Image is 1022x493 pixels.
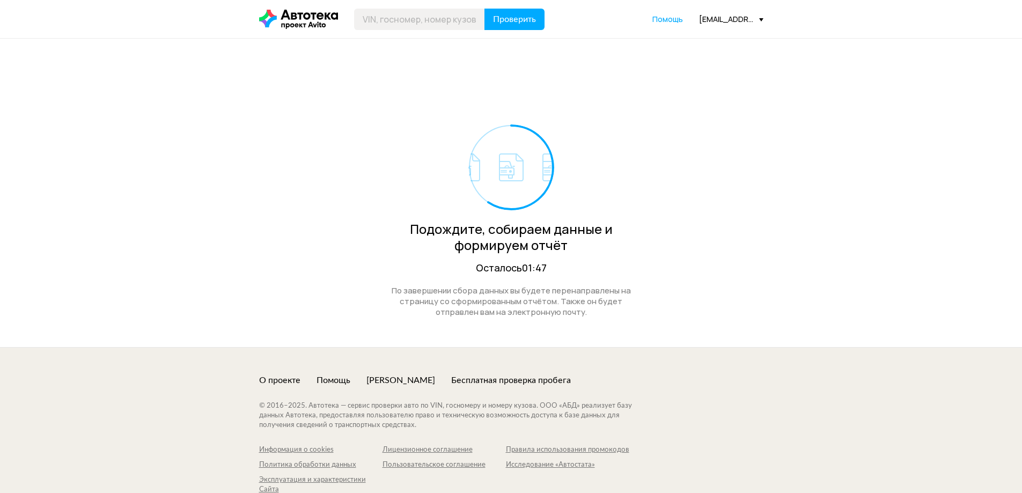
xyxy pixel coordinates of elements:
[317,374,350,386] a: Помощь
[493,15,536,24] span: Проверить
[652,14,683,25] a: Помощь
[259,401,653,430] div: © 2016– 2025 . Автотека — сервис проверки авто по VIN, госномеру и номеру кузова. ООО «АБД» реали...
[380,285,643,318] div: По завершении сбора данных вы будете перенаправлены на страницу со сформированным отчётом. Также ...
[484,9,545,30] button: Проверить
[259,374,300,386] a: О проекте
[354,9,485,30] input: VIN, госномер, номер кузова
[259,460,383,470] a: Политика обработки данных
[383,445,506,455] a: Лицензионное соглашение
[652,14,683,24] span: Помощь
[506,445,629,455] a: Правила использования промокодов
[380,261,643,275] div: Осталось 01:47
[259,445,383,455] a: Информация о cookies
[506,460,629,470] a: Исследование «Автостата»
[383,460,506,470] a: Пользовательское соглашение
[380,221,643,253] div: Подождите, собираем данные и формируем отчёт
[366,374,435,386] a: [PERSON_NAME]
[451,374,571,386] a: Бесплатная проверка пробега
[699,14,763,24] div: [EMAIL_ADDRESS][DOMAIN_NAME]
